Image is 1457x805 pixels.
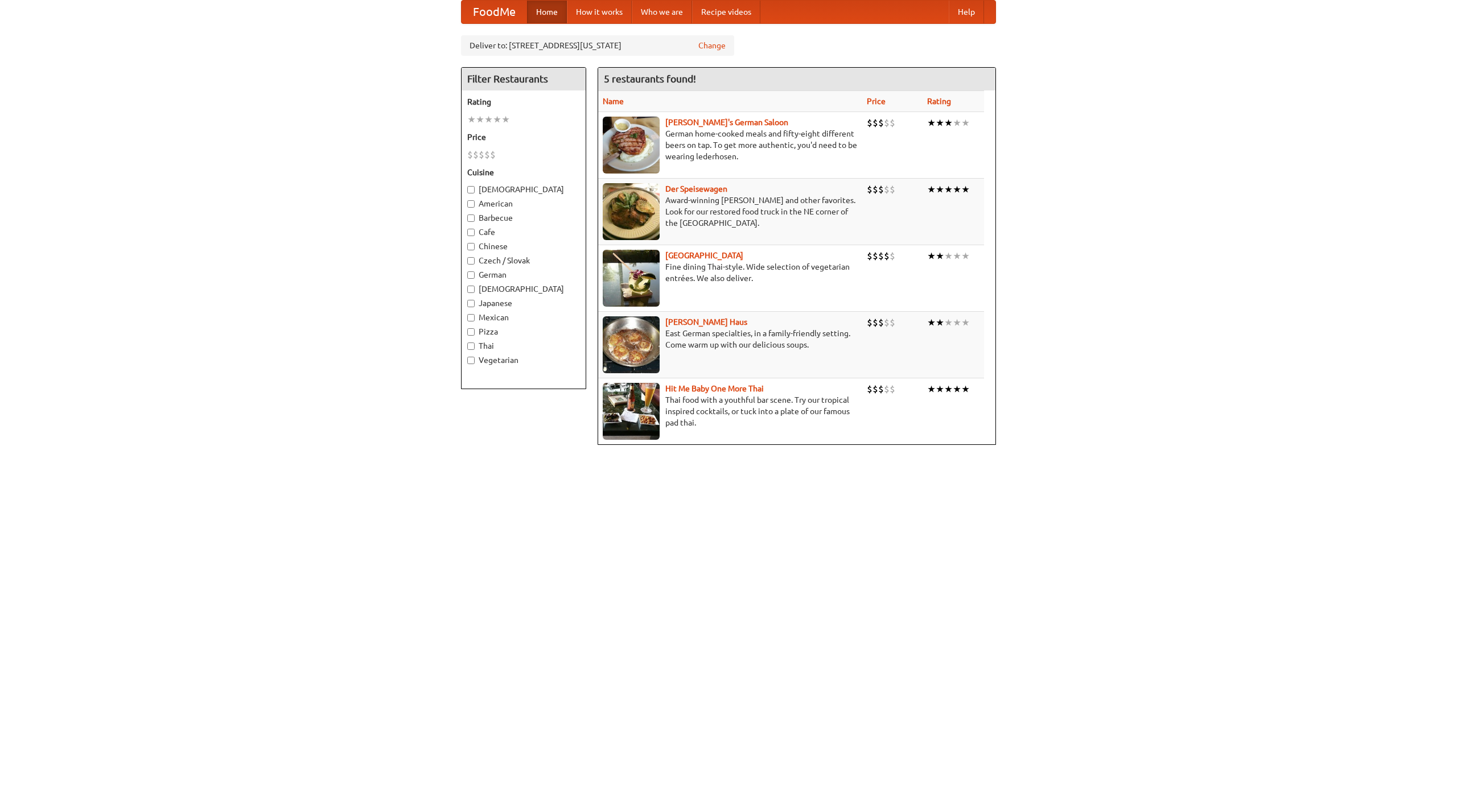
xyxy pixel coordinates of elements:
li: ★ [927,183,936,196]
img: speisewagen.jpg [603,183,660,240]
li: $ [867,117,872,129]
li: ★ [944,316,953,329]
li: ★ [484,113,493,126]
a: Recipe videos [692,1,760,23]
li: ★ [944,383,953,395]
h5: Cuisine [467,167,580,178]
li: ★ [953,250,961,262]
img: babythai.jpg [603,383,660,440]
li: ★ [936,383,944,395]
li: ★ [927,117,936,129]
label: [DEMOGRAPHIC_DATA] [467,283,580,295]
b: [PERSON_NAME]'s German Saloon [665,118,788,127]
li: $ [890,183,895,196]
label: Pizza [467,326,580,337]
li: ★ [936,316,944,329]
li: $ [867,383,872,395]
input: Japanese [467,300,475,307]
p: Fine dining Thai-style. Wide selection of vegetarian entrées. We also deliver. [603,261,858,284]
img: satay.jpg [603,250,660,307]
li: $ [490,148,496,161]
li: ★ [961,183,970,196]
label: Vegetarian [467,354,580,366]
input: Czech / Slovak [467,257,475,265]
a: Help [949,1,984,23]
li: ★ [953,383,961,395]
li: $ [890,316,895,329]
li: $ [484,148,490,161]
li: $ [467,148,473,161]
input: Pizza [467,328,475,336]
li: $ [872,183,878,196]
li: $ [890,117,895,129]
li: $ [890,383,895,395]
input: Cafe [467,229,475,236]
li: $ [473,148,479,161]
li: ★ [953,183,961,196]
li: ★ [936,250,944,262]
li: ★ [953,316,961,329]
input: Mexican [467,314,475,321]
p: Award-winning [PERSON_NAME] and other favorites. Look for our restored food truck in the NE corne... [603,195,858,229]
a: Name [603,97,624,106]
li: $ [884,117,890,129]
p: German home-cooked meals and fifty-eight different beers on tap. To get more authentic, you'd nee... [603,128,858,162]
label: [DEMOGRAPHIC_DATA] [467,184,580,195]
li: ★ [467,113,476,126]
li: $ [867,250,872,262]
a: FoodMe [462,1,527,23]
li: $ [867,183,872,196]
input: Barbecue [467,214,475,222]
h5: Price [467,131,580,143]
a: Rating [927,97,951,106]
li: ★ [501,113,510,126]
input: German [467,271,475,279]
li: ★ [476,113,484,126]
input: Chinese [467,243,475,250]
label: Barbecue [467,212,580,224]
input: American [467,200,475,208]
img: kohlhaus.jpg [603,316,660,373]
li: ★ [944,250,953,262]
li: ★ [961,117,970,129]
li: ★ [944,183,953,196]
label: Japanese [467,298,580,309]
input: Vegetarian [467,357,475,364]
a: Der Speisewagen [665,184,727,193]
li: ★ [961,383,970,395]
img: esthers.jpg [603,117,660,174]
li: ★ [953,117,961,129]
p: East German specialties, in a family-friendly setting. Come warm up with our delicious soups. [603,328,858,350]
li: $ [872,383,878,395]
li: $ [878,316,884,329]
input: [DEMOGRAPHIC_DATA] [467,186,475,193]
ng-pluralize: 5 restaurants found! [604,73,696,84]
label: German [467,269,580,280]
li: ★ [936,117,944,129]
a: How it works [567,1,632,23]
a: Home [527,1,567,23]
li: ★ [927,383,936,395]
li: $ [872,250,878,262]
a: Hit Me Baby One More Thai [665,384,764,393]
label: American [467,198,580,209]
li: $ [872,316,878,329]
li: $ [479,148,484,161]
li: $ [884,250,890,262]
a: [GEOGRAPHIC_DATA] [665,251,743,260]
label: Thai [467,340,580,352]
li: ★ [936,183,944,196]
li: $ [884,383,890,395]
li: ★ [961,316,970,329]
a: Change [698,40,726,51]
label: Cafe [467,226,580,238]
input: Thai [467,342,475,350]
h5: Rating [467,96,580,108]
label: Chinese [467,241,580,252]
li: $ [872,117,878,129]
label: Czech / Slovak [467,255,580,266]
b: [PERSON_NAME] Haus [665,317,747,327]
